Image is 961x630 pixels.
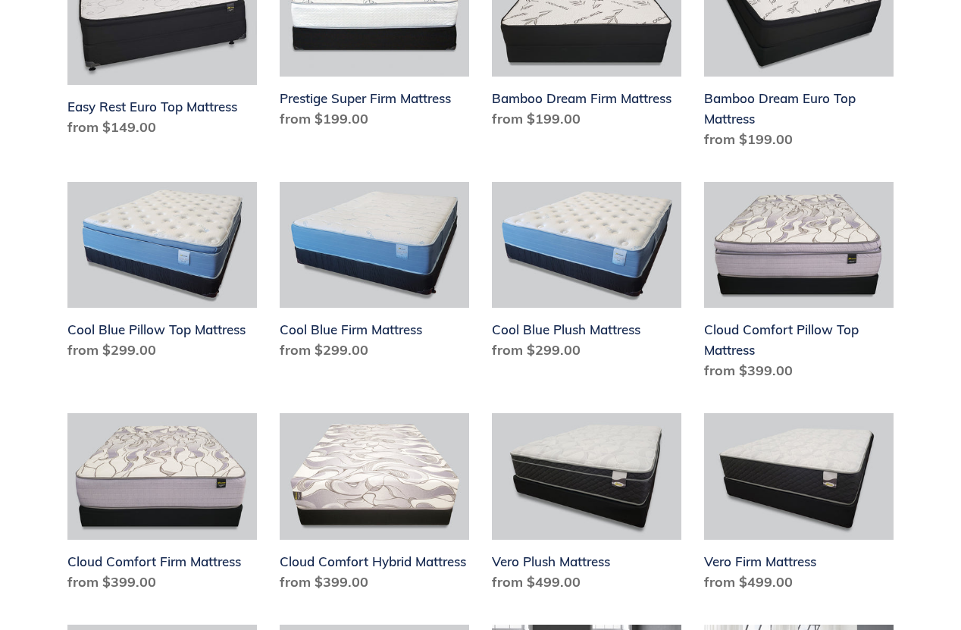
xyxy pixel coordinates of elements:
a: Cloud Comfort Pillow Top Mattress [704,182,894,387]
a: Cloud Comfort Firm Mattress [67,413,257,598]
a: Cool Blue Plush Mattress [492,182,681,367]
a: Cool Blue Pillow Top Mattress [67,182,257,367]
a: Cloud Comfort Hybrid Mattress [280,413,469,598]
a: Vero Plush Mattress [492,413,681,598]
a: Vero Firm Mattress [704,413,894,598]
a: Cool Blue Firm Mattress [280,182,469,367]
